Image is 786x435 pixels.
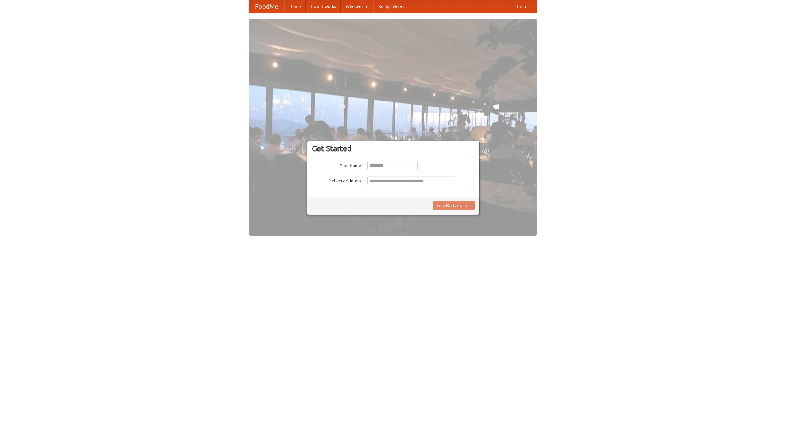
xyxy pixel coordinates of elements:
h3: Get Started [312,144,475,153]
label: Your Name [312,161,361,168]
a: Help [512,0,531,13]
label: Delivery Address [312,176,361,184]
a: Recipe videos [373,0,410,13]
a: FoodMe [249,0,284,13]
button: Find Restaurants! [433,201,475,210]
a: Who we are [341,0,373,13]
a: How it works [306,0,341,13]
a: Home [284,0,306,13]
